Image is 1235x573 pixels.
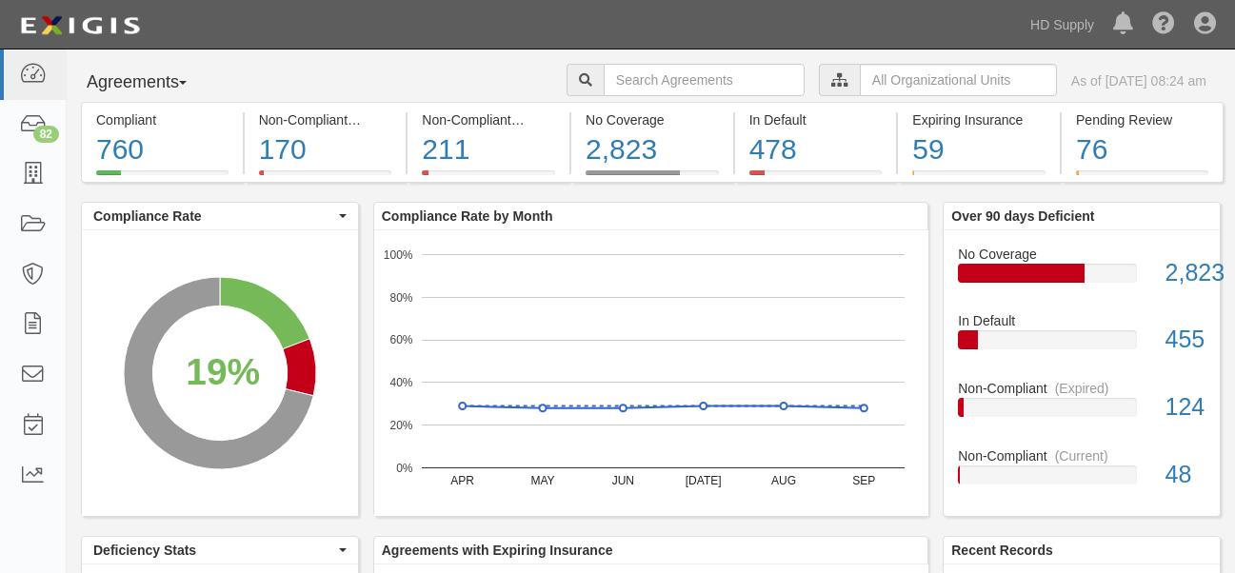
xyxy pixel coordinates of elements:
text: AUG [771,474,796,487]
span: Deficiency Stats [93,541,334,560]
text: 100% [384,247,413,261]
b: Agreements with Expiring Insurance [382,543,613,558]
b: Over 90 days Deficient [951,208,1094,224]
text: 0% [396,461,413,474]
a: Non-Compliant(Current)48 [958,446,1205,500]
div: Compliant [96,110,229,129]
div: (Current) [1055,446,1108,465]
input: Search Agreements [604,64,805,96]
a: Expiring Insurance59 [898,170,1060,186]
div: As of [DATE] 08:24 am [1071,71,1206,90]
div: 2,823 [1151,256,1220,290]
b: Compliance Rate by Month [382,208,553,224]
div: No Coverage [586,110,719,129]
button: Deficiency Stats [82,537,358,563]
div: 478 [749,129,883,170]
img: logo-5460c22ac91f19d4615b14bd174203de0afe785f0fc80cf4dbbc73dc1793850b.png [14,9,146,43]
div: 76 [1076,129,1208,170]
text: 40% [389,376,412,389]
svg: A chart. [374,230,928,516]
div: 59 [912,129,1046,170]
b: Recent Records [951,543,1053,558]
div: 455 [1151,323,1220,357]
a: Non-Compliant(Expired)124 [958,379,1205,446]
svg: A chart. [82,230,358,516]
div: Non-Compliant [944,379,1220,398]
span: Compliance Rate [93,207,334,226]
button: Agreements [81,64,224,102]
div: 170 [259,129,392,170]
div: No Coverage [944,245,1220,264]
text: MAY [530,474,554,487]
div: 19% [186,346,260,399]
a: In Default455 [958,311,1205,379]
div: Non-Compliant (Current) [259,110,392,129]
div: 2,823 [586,129,719,170]
input: All Organizational Units [860,64,1057,96]
a: Non-Compliant(Current)170 [245,170,407,186]
text: 20% [389,419,412,432]
text: SEP [852,474,875,487]
text: APR [450,474,474,487]
i: Help Center - Complianz [1152,13,1175,36]
div: Pending Review [1076,110,1208,129]
text: JUN [611,474,633,487]
div: 211 [422,129,555,170]
div: 760 [96,129,229,170]
button: Compliance Rate [82,203,358,229]
a: Compliant760 [81,170,243,186]
a: In Default478 [735,170,897,186]
div: 48 [1151,458,1220,492]
div: 82 [33,126,59,143]
div: Non-Compliant (Expired) [422,110,555,129]
div: (Current) [355,110,408,129]
div: In Default [749,110,883,129]
a: No Coverage2,823 [571,170,733,186]
a: Pending Review76 [1062,170,1224,186]
text: 60% [389,333,412,346]
a: HD Supply [1021,6,1104,44]
div: In Default [944,311,1220,330]
div: (Expired) [519,110,573,129]
div: Non-Compliant [944,446,1220,465]
a: Non-Compliant(Expired)211 [408,170,569,186]
div: Expiring Insurance [912,110,1046,129]
a: No Coverage2,823 [958,245,1205,312]
text: [DATE] [686,474,722,487]
div: (Expired) [1055,379,1109,398]
text: 80% [389,290,412,304]
div: 124 [1151,390,1220,425]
